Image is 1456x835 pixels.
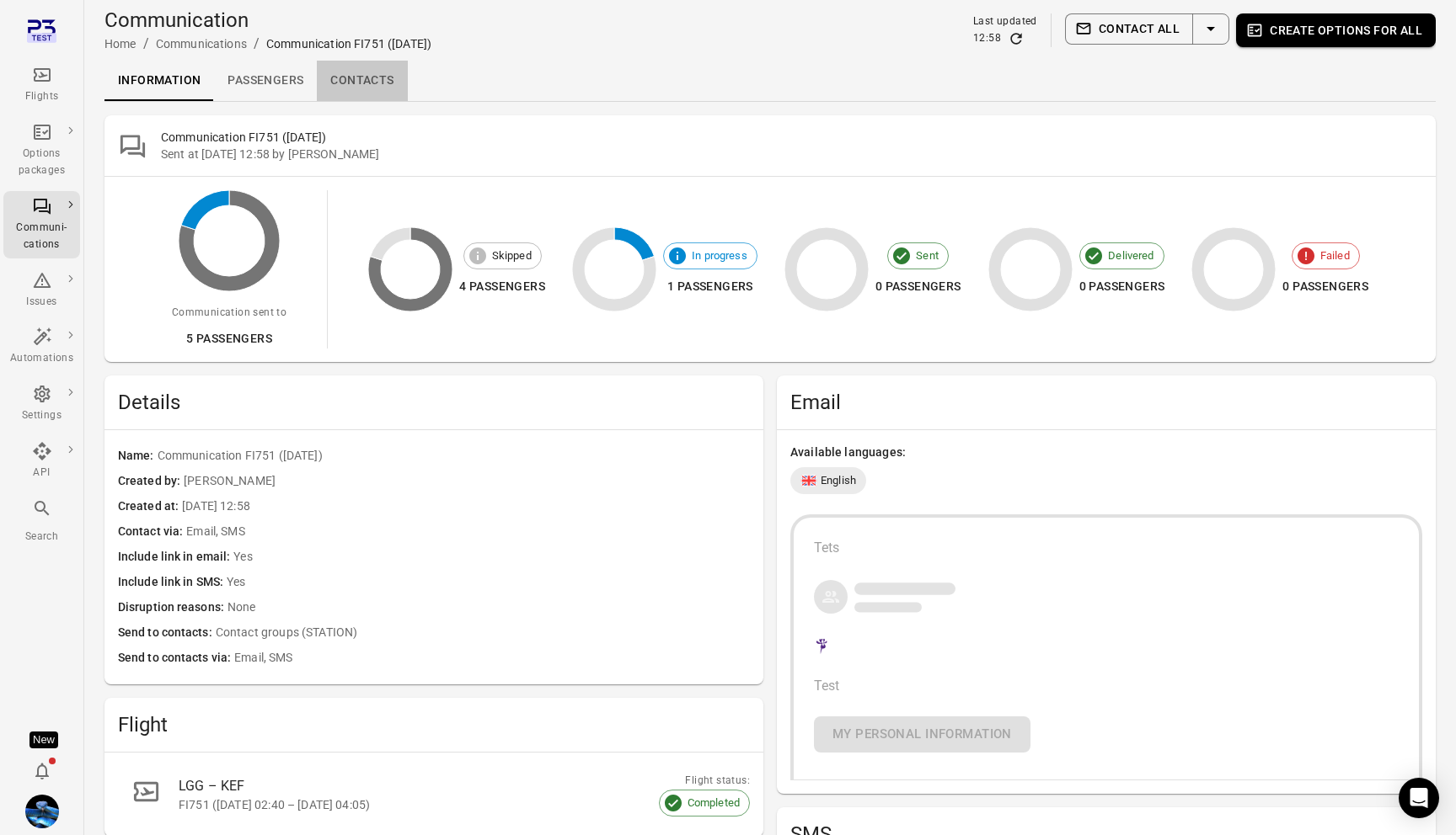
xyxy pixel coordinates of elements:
[317,61,407,101] a: Contacts
[104,34,431,54] nav: Breadcrumbs
[814,678,840,694] span: Test
[179,776,709,796] div: LGG – KEF
[483,247,541,264] span: Skipped
[814,636,830,656] img: Company logo
[3,322,80,372] a: Automations
[1079,276,1165,297] div: 0 passengers
[3,191,80,258] a: Communi-cations
[1282,276,1368,297] div: 0 passengers
[10,294,73,311] div: Issues
[10,88,73,105] div: Flights
[790,389,1422,416] h2: Email
[118,548,233,566] span: Include link in email
[118,447,158,465] span: Name
[907,247,948,264] span: Sent
[214,61,317,101] a: Passengers
[10,529,73,545] div: Search
[143,34,149,54] li: /
[3,60,80,110] a: Flights
[104,7,431,34] h1: Communication
[19,788,66,835] button: Daníel Benediktsson
[104,61,214,101] a: Information
[161,146,1422,162] div: Sent at [DATE] 12:58 by [PERSON_NAME]
[1065,13,1229,45] div: Split button
[10,407,73,424] div: Settings
[3,493,80,550] button: Search
[233,548,750,566] span: Yes
[10,350,73,367] div: Automations
[179,796,709,813] div: FI751 ([DATE] 02:40 – [DATE] 04:05)
[234,649,750,667] span: Email, SMS
[659,773,750,790] div: Flight status:
[663,276,757,297] div: 1 passengers
[821,472,856,489] span: English
[973,30,1001,47] div: 12:58
[1311,247,1359,264] span: Failed
[3,379,80,429] a: Settings
[1008,30,1025,47] button: Refresh data
[172,328,286,349] div: 5 passengers
[790,467,866,494] div: English
[459,276,545,297] div: 4 passengers
[875,276,961,297] div: 0 passengers
[156,35,247,52] div: Communications
[118,649,234,667] span: Send to contacts via
[25,795,59,828] img: shutterstock-1708408498.jpg
[118,766,750,823] a: LGG – KEFFI751 ([DATE] 02:40 – [DATE] 04:05)
[118,389,750,416] span: Details
[118,497,182,516] span: Created at
[118,598,227,617] span: Disruption reasons
[25,754,59,788] button: Notifications
[161,129,1422,146] h2: Communication FI751 ([DATE])
[104,61,1436,101] div: Local navigation
[118,472,184,491] span: Created by
[1399,778,1439,818] div: Open Intercom Messenger
[29,731,58,748] div: Tooltip anchor
[172,305,286,322] div: Communication sent to
[227,598,750,617] span: None
[158,447,750,465] span: Communication FI751 ([DATE])
[254,34,260,54] li: /
[227,573,750,592] span: Yes
[104,37,136,51] a: Home
[10,220,73,253] div: Communi-cations
[1099,247,1163,264] span: Delivered
[682,247,757,264] span: In progress
[3,265,80,316] a: Issues
[118,624,216,642] span: Send to contacts
[678,795,749,811] span: Completed
[266,35,431,52] div: Communication FI751 ([DATE])
[216,624,750,642] span: Contact groups (STATION)
[3,117,80,184] a: Options packages
[3,436,80,487] a: API
[184,472,750,491] span: [PERSON_NAME]
[118,523,186,541] span: Contact via
[10,146,73,179] div: Options packages
[814,538,1399,558] div: Tets
[182,497,750,516] span: [DATE] 12:58
[1065,13,1193,45] button: Contact all
[973,13,1037,30] div: Last updated
[118,711,750,738] h2: Flight
[118,573,227,592] span: Include link in SMS
[790,444,1422,460] div: Available languages:
[10,465,73,481] div: API
[1192,13,1229,45] button: Select action
[1236,13,1436,47] button: Create options for all
[186,523,750,541] span: Email, SMS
